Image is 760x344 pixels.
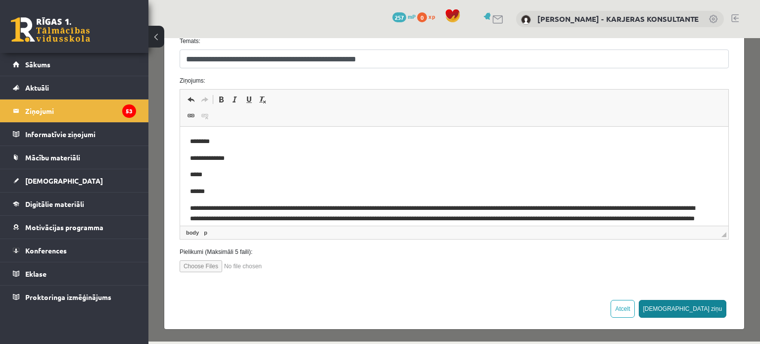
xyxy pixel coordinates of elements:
span: Eklase [25,269,47,278]
a: Atcelt (vadīšanas taustiņš+Z) [36,55,49,68]
span: 0 [417,12,427,22]
a: Eklase [13,262,136,285]
span: Aktuāli [25,83,49,92]
label: Ziņojums: [24,38,588,47]
a: Mācību materiāli [13,146,136,169]
a: body elements [36,190,52,199]
span: xp [428,12,435,20]
a: Aktuāli [13,76,136,99]
a: Digitālie materiāli [13,193,136,215]
a: 0 xp [417,12,440,20]
legend: Informatīvie ziņojumi [25,123,136,146]
button: Atcelt [462,262,486,280]
span: Mācību materiāli [25,153,80,162]
a: Treknraksts (vadīšanas taustiņš+B) [66,55,80,68]
a: Noņemt stilus [107,55,121,68]
span: 257 [392,12,406,22]
a: Motivācijas programma [13,216,136,239]
a: Proktoringa izmēģinājums [13,286,136,308]
span: Digitālie materiāli [25,199,84,208]
a: 257 mP [392,12,416,20]
label: Pielikumi (Maksimāli 5 faili): [24,209,588,218]
a: Slīpraksts (vadīšanas taustiņš+I) [80,55,94,68]
legend: Ziņojumi [25,99,136,122]
span: mP [408,12,416,20]
a: [DEMOGRAPHIC_DATA] [13,169,136,192]
a: Ziņojumi53 [13,99,136,122]
a: p elements [53,190,61,199]
a: Sākums [13,53,136,76]
img: Karīna Saveļjeva - KARJERAS KONSULTANTE [521,15,531,25]
span: Sākums [25,60,50,69]
a: Atsaistīt [49,71,63,84]
a: Rīgas 1. Tālmācības vidusskola [11,17,90,42]
iframe: Bagātinātā teksta redaktors, wiswyg-editor-47024835016700-1757590087-945 [32,89,580,188]
button: [DEMOGRAPHIC_DATA] ziņu [490,262,578,280]
span: Motivācijas programma [25,223,103,232]
a: [PERSON_NAME] - KARJERAS KONSULTANTE [537,14,699,24]
a: Konferences [13,239,136,262]
a: Atkārtot (vadīšanas taustiņš+Y) [49,55,63,68]
span: [DEMOGRAPHIC_DATA] [25,176,103,185]
body: Bagātinātā teksta redaktors, wiswyg-editor-47024835016700-1757590087-945 [10,10,538,200]
span: Proktoringa izmēģinājums [25,293,111,301]
span: Konferences [25,246,67,255]
i: 53 [122,104,136,118]
a: Pasvītrojums (vadīšanas taustiņš+U) [94,55,107,68]
a: Informatīvie ziņojumi [13,123,136,146]
a: Saite (vadīšanas taustiņš+K) [36,71,49,84]
span: Mērogot [573,194,578,199]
